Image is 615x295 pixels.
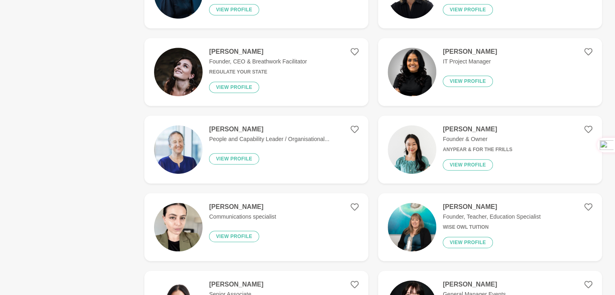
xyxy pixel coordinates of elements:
img: 01aee5e50c87abfaa70c3c448cb39ff495e02bc9-1024x1024.jpg [388,48,436,96]
h4: [PERSON_NAME] [443,48,497,56]
button: View profile [443,159,493,171]
h4: [PERSON_NAME] [443,203,541,211]
a: [PERSON_NAME]Communications specialistView profile [144,193,368,261]
a: [PERSON_NAME]Founder, CEO & Breathwork FacilitatorRegulate Your StateView profile [144,38,368,106]
img: f57684807768b7db383628406bc917f00ebb0196-2316x3088.jpg [154,203,203,251]
a: [PERSON_NAME]Founder, Teacher, Education SpecialistWise Owl TuitionView profile [378,193,602,261]
h6: Wise Owl Tuition [443,224,541,230]
img: 6c7e47c16492af589fd1d5b58525654ea3920635-256x256.jpg [154,125,203,174]
h4: [PERSON_NAME] [209,280,263,289]
a: [PERSON_NAME]IT Project ManagerView profile [378,38,602,106]
h4: [PERSON_NAME] [443,125,512,133]
img: cd6701a6e23a289710e5cd97f2d30aa7cefffd58-2965x2965.jpg [388,125,436,174]
h6: Anypear & For The Frills [443,147,512,153]
button: View profile [209,4,259,15]
h4: [PERSON_NAME] [209,125,329,133]
button: View profile [209,231,259,242]
button: View profile [209,82,259,93]
p: Founder, CEO & Breathwork Facilitator [209,57,307,66]
p: Founder, Teacher, Education Specialist [443,213,541,221]
h4: [PERSON_NAME] [443,280,506,289]
h6: Regulate Your State [209,69,307,75]
button: View profile [443,4,493,15]
button: View profile [443,76,493,87]
img: 8185ea49deb297eade9a2e5250249276829a47cd-920x897.jpg [154,48,203,96]
button: View profile [209,153,259,164]
h4: [PERSON_NAME] [209,48,307,56]
h4: [PERSON_NAME] [209,203,276,211]
button: View profile [443,237,493,248]
a: [PERSON_NAME]People and Capability Leader / Organisational...View profile [144,116,368,183]
p: Founder & Owner [443,135,512,143]
p: People and Capability Leader / Organisational... [209,135,329,143]
p: Communications specialist [209,213,276,221]
a: [PERSON_NAME]Founder & OwnerAnypear & For The FrillsView profile [378,116,602,183]
p: IT Project Manager [443,57,497,66]
img: a530bc8d2a2e0627e4f81662508317a5eb6ed64f-4000x6000.jpg [388,203,436,251]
